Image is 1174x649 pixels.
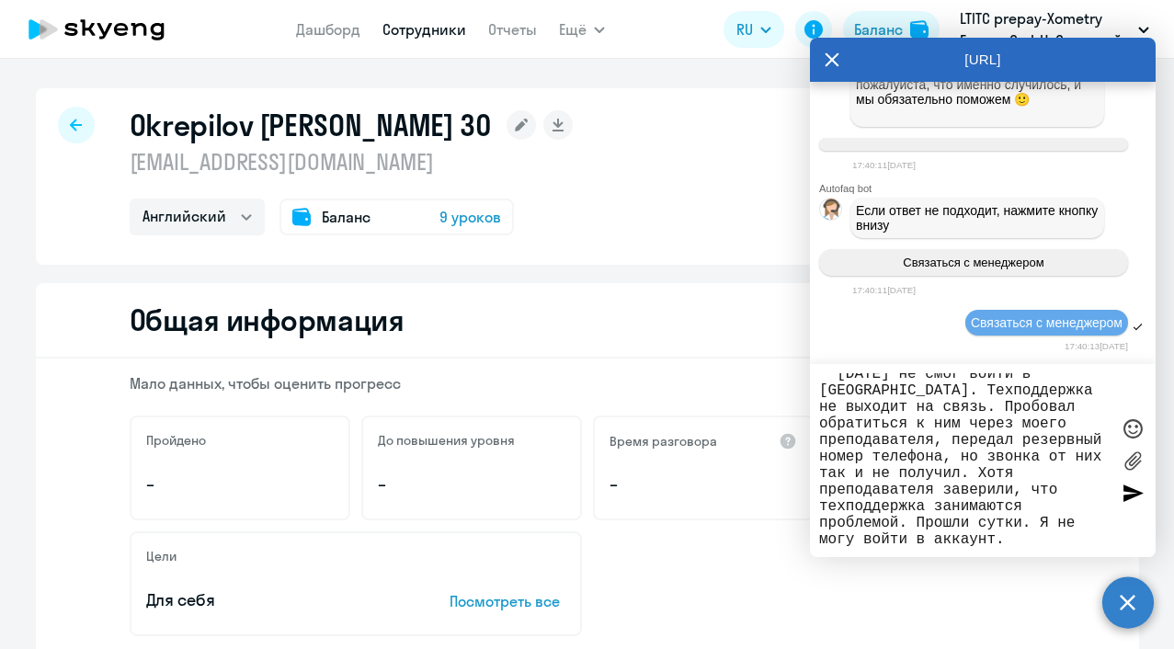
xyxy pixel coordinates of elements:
h5: Цели [146,548,177,564]
time: 17:40:13[DATE] [1065,341,1128,351]
button: Ещё [559,11,605,48]
span: Баланс [322,206,370,228]
div: Autofaq bot [819,183,1156,194]
p: – [610,473,797,496]
p: Мало данных, чтобы оценить прогресс [130,373,1045,393]
a: Отчеты [488,20,537,39]
p: Для себя [146,588,393,612]
h5: Время разговора [610,433,717,450]
p: Посмотреть все [450,590,565,612]
span: Связаться с менеджером [903,256,1043,269]
img: balance [910,20,929,39]
time: 17:40:11[DATE] [852,160,916,170]
p: – [378,473,565,496]
a: Сотрудники [382,20,466,39]
span: Связаться с менеджером [971,315,1123,330]
h1: Okrepilov [PERSON_NAME] 30 [130,107,492,143]
p: – [146,473,334,496]
button: Связаться с менеджером [819,249,1128,276]
img: bot avatar [820,199,843,225]
h5: До повышения уровня [378,432,515,449]
span: 9 уроков [439,206,501,228]
p: [EMAIL_ADDRESS][DOMAIN_NAME] [130,147,573,176]
div: Баланс [854,18,903,40]
button: Балансbalance [843,11,940,48]
h2: Общая информация [130,302,405,338]
span: RU [736,18,753,40]
span: Ещё [559,18,587,40]
label: Лимит 10 файлов [1119,447,1146,474]
a: Дашборд [296,20,360,39]
textarea: Здравствуйте,сотрудник Okrepilov [PERSON_NAME] 30 не может войти в свой аккаунт ''[DATE] не смог ... [819,373,1110,548]
time: 17:40:11[DATE] [852,285,916,295]
span: Если ответ не подходит, нажмите кнопку внизу [856,203,1101,233]
button: LTITC prepay-Xometry Europe GmbH_Основной, Xometry Europe GmbH [951,7,1158,51]
p: LTITC prepay-Xometry Europe GmbH_Основной, Xometry Europe GmbH [960,7,1131,51]
button: RU [724,11,784,48]
h5: Пройдено [146,432,206,449]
